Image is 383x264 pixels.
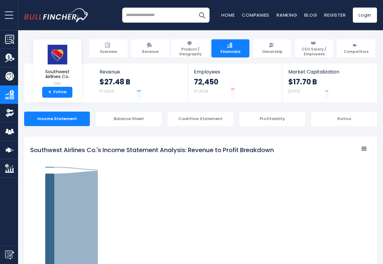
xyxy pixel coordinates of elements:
strong: + [48,90,51,95]
div: Profitability [239,112,305,126]
tspan: Southwest Airlines Co.'s Income Statement Analysis: Revenue to Profit Breakdown [30,146,274,154]
a: Ranking [277,12,297,18]
button: Search [195,8,210,23]
a: Competitors [337,39,375,57]
small: [DATE] [288,89,300,94]
a: Ownership [253,39,291,57]
div: Income Statement [24,112,90,126]
span: Revenue [100,69,182,75]
div: Balance Sheet [96,112,162,126]
a: Revenue $27.48 B FY 2024 [93,64,188,103]
a: Financials [211,39,250,57]
a: +Follow [42,87,72,98]
img: bullfincher logo [24,8,89,22]
span: Ownership [262,49,283,54]
img: Ownership [5,109,14,118]
span: Financials [220,49,240,54]
span: Revenue [142,49,159,54]
span: Product / Geography [174,47,207,56]
div: Ratios [311,112,377,126]
small: LUV [38,81,77,86]
a: Home [221,12,235,18]
small: FY 2024 [194,89,208,94]
span: Market Capitalization [288,69,370,75]
a: Employees 72,450 FY 2024 [188,64,282,103]
a: Product / Geography [171,39,210,57]
a: Revenue [131,39,169,57]
span: Competitors [344,49,369,54]
strong: 72,450 [194,77,218,86]
a: Companies [242,12,269,18]
a: Blog [304,12,317,18]
a: Login [353,8,377,23]
a: Go to homepage [24,8,89,22]
strong: $27.48 B [100,77,130,86]
a: Southwest Airlines Co. LUV [38,44,77,87]
strong: $17.70 B [288,77,317,86]
span: Overview [100,49,117,54]
a: CEO Salary / Employees [295,39,333,57]
span: Southwest Airlines Co. [38,69,77,79]
a: Register [324,12,346,18]
a: Market Capitalization $17.70 B [DATE] [282,64,376,103]
small: FY 2024 [100,89,114,94]
span: Employees [194,69,276,75]
span: CEO Salary / Employees [298,47,331,56]
div: Cashflow Statement [168,112,233,126]
a: Overview [89,39,128,57]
